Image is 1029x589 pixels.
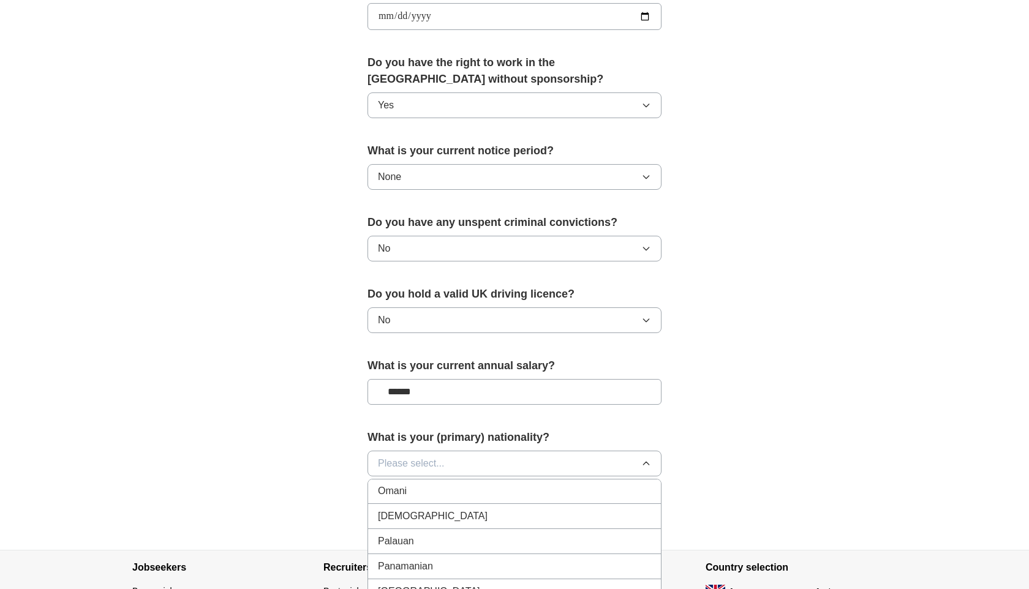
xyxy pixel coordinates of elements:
span: Palauan [378,534,414,549]
button: Yes [367,92,661,118]
span: No [378,241,390,256]
label: What is your current notice period? [367,143,661,159]
button: Please select... [367,451,661,476]
label: Do you hold a valid UK driving licence? [367,286,661,302]
label: Do you have the right to work in the [GEOGRAPHIC_DATA] without sponsorship? [367,54,661,88]
button: None [367,164,661,190]
label: Do you have any unspent criminal convictions? [367,214,661,231]
h4: Country selection [706,550,897,585]
span: None [378,170,401,184]
label: What is your current annual salary? [367,358,661,374]
span: No [378,313,390,328]
button: No [367,307,661,333]
span: Panamanian [378,559,433,574]
button: No [367,236,661,261]
label: What is your (primary) nationality? [367,429,661,446]
span: Please select... [378,456,445,471]
span: [DEMOGRAPHIC_DATA] [378,509,488,523]
span: Yes [378,98,394,113]
span: Omani [378,484,407,498]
